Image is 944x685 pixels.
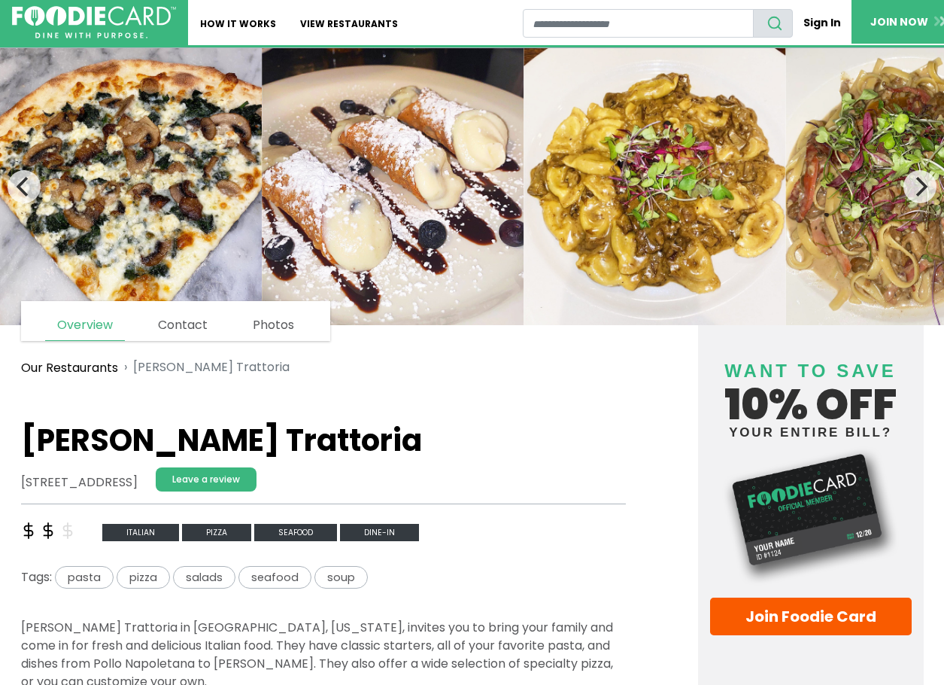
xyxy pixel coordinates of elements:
a: Our Restaurants [21,359,118,377]
span: italian [102,524,179,541]
li: [PERSON_NAME] Trattoria [118,358,290,377]
a: Dine-in [340,522,419,540]
h1: [PERSON_NAME] Trattoria [21,422,626,458]
button: Next [903,170,936,203]
img: Foodie Card [710,446,912,586]
a: salads [173,568,238,586]
a: seafood [254,522,340,540]
span: salads [173,566,235,589]
span: seafood [238,566,311,589]
small: your entire bill? [710,426,912,439]
input: restaurant search [523,9,753,38]
a: pizza [182,522,254,540]
span: seafood [254,524,337,541]
button: Previous [8,170,41,203]
a: Sign In [793,9,851,37]
img: FoodieCard; Eat, Drink, Save, Donate [12,6,176,39]
a: Photos [241,310,306,340]
a: Join Foodie Card [710,598,912,635]
button: search [753,9,793,38]
a: seafood [238,568,314,586]
a: Leave a review [156,467,256,492]
nav: page links [21,301,330,341]
span: soup [314,566,368,589]
a: italian [102,522,182,540]
address: [STREET_ADDRESS] [21,473,138,492]
span: Want to save [724,361,896,381]
span: pizza [182,524,251,541]
nav: breadcrumb [21,349,626,386]
a: pasta [52,568,117,586]
a: Overview [45,310,125,341]
span: pasta [55,566,114,589]
span: Dine-in [340,524,419,541]
div: Tags: [21,566,626,595]
h4: 10% off [710,342,912,439]
span: pizza [117,566,170,589]
a: soup [314,568,368,586]
a: pizza [117,568,173,586]
a: Contact [146,310,220,340]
